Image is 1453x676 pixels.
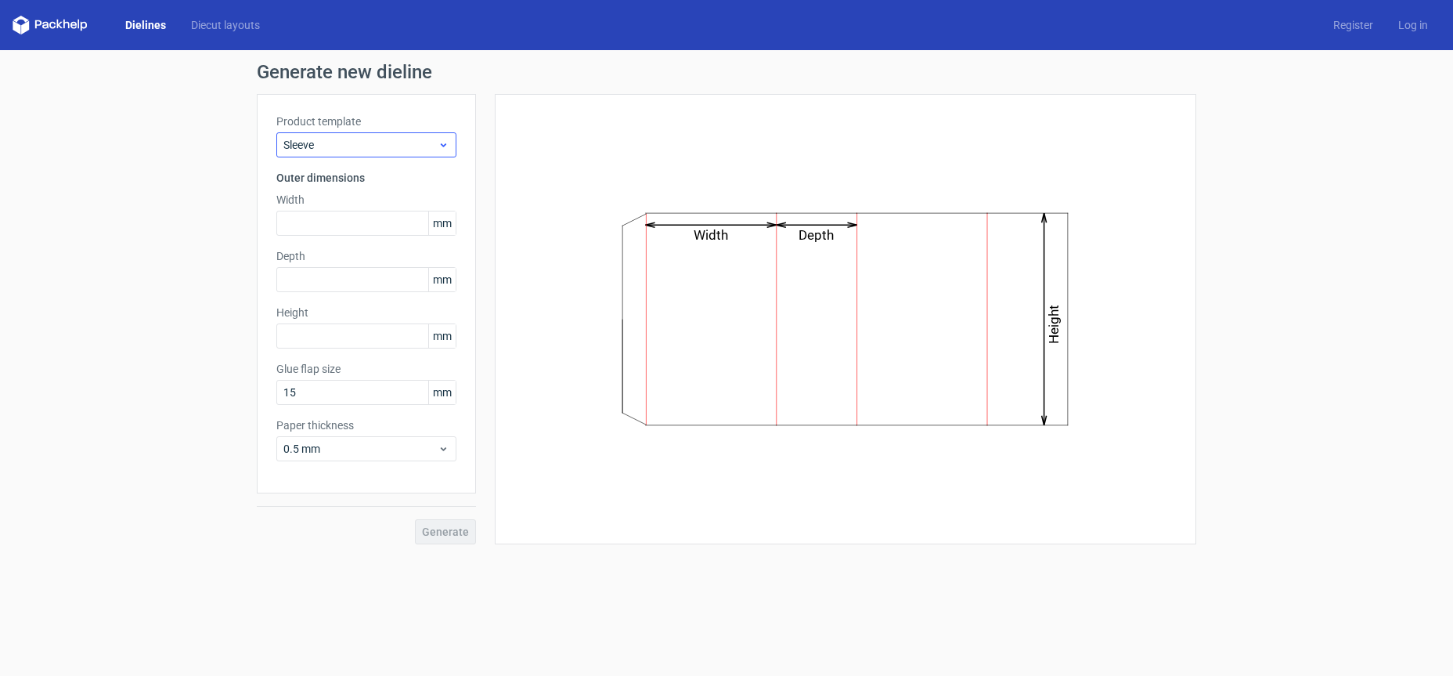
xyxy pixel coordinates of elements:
a: Log in [1386,17,1440,33]
a: Diecut layouts [178,17,272,33]
span: Sleeve [283,137,438,153]
h1: Generate new dieline [257,63,1196,81]
label: Height [276,305,456,320]
label: Depth [276,248,456,264]
label: Product template [276,114,456,129]
span: mm [428,324,456,348]
label: Width [276,192,456,208]
h3: Outer dimensions [276,170,456,186]
a: Dielines [113,17,178,33]
a: Register [1321,17,1386,33]
span: 0.5 mm [283,441,438,457]
label: Glue flap size [276,361,456,377]
span: mm [428,268,456,291]
text: Depth [799,227,835,243]
text: Height [1047,305,1062,344]
span: mm [428,211,456,235]
label: Paper thickness [276,418,456,433]
span: mm [428,381,456,404]
text: Width [694,227,729,243]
